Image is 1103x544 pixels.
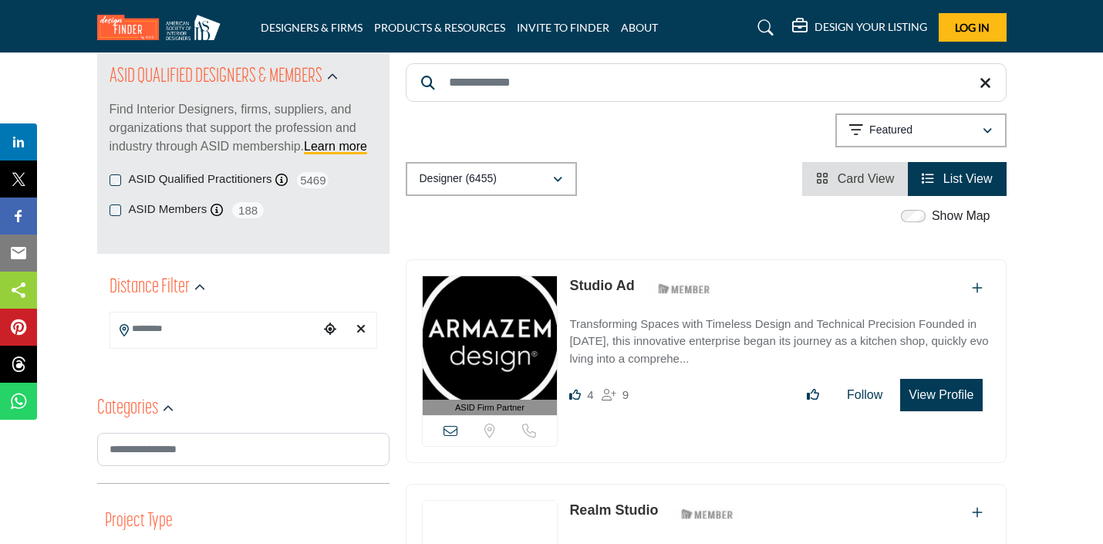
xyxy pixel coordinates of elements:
p: Featured [869,123,912,138]
span: Card View [838,172,895,185]
a: Studio Ad [569,278,634,293]
button: Featured [835,113,1007,147]
input: ASID Qualified Practitioners checkbox [110,174,121,186]
a: Learn more [304,140,367,153]
div: DESIGN YOUR LISTING [792,19,927,37]
button: Project Type [105,507,173,536]
span: List View [943,172,993,185]
a: INVITE TO FINDER [517,21,609,34]
h2: Categories [97,395,158,423]
img: Site Logo [97,15,228,40]
img: Studio Ad [423,276,558,400]
span: Log In [955,21,990,34]
span: 188 [231,201,265,220]
p: Designer (6455) [420,171,497,187]
a: Search [743,15,784,40]
p: Find Interior Designers, firms, suppliers, and organizations that support the profession and indu... [110,100,377,156]
p: Transforming Spaces with Timeless Design and Technical Precision Founded in [DATE], this innovati... [569,316,990,368]
span: 4 [587,388,593,401]
div: Followers [602,386,629,404]
button: Designer (6455) [406,162,577,196]
span: 5469 [295,171,330,190]
input: Search Category [97,433,390,466]
img: ASID Members Badge Icon [649,279,719,299]
input: ASID Members checkbox [110,204,121,216]
label: Show Map [932,207,990,225]
span: 9 [622,388,629,401]
h2: Distance Filter [110,274,190,302]
a: Add To List [972,506,983,519]
img: ASID Members Badge Icon [673,504,742,523]
div: Choose your current location [319,313,342,346]
li: List View [908,162,1006,196]
button: Log In [939,13,1007,42]
a: ASID Firm Partner [423,276,558,416]
a: View Card [816,172,894,185]
span: ASID Firm Partner [455,401,525,414]
label: ASID Members [129,201,207,218]
label: ASID Qualified Practitioners [129,171,272,188]
a: ABOUT [621,21,658,34]
a: View List [922,172,992,185]
input: Search Location [110,314,319,344]
div: Clear search location [349,313,373,346]
h5: DESIGN YOUR LISTING [815,20,927,34]
button: Follow [837,380,892,411]
li: Card View [802,162,908,196]
p: Realm Studio [569,500,658,521]
a: PRODUCTS & RESOURCES [374,21,505,34]
a: DESIGNERS & FIRMS [261,21,363,34]
a: Transforming Spaces with Timeless Design and Technical Precision Founded in [DATE], this innovati... [569,306,990,368]
p: Studio Ad [569,275,634,296]
a: Realm Studio [569,502,658,518]
button: View Profile [900,379,982,411]
i: Likes [569,389,581,400]
input: Search Keyword [406,63,1007,102]
button: Like listing [797,380,829,411]
a: Add To List [972,282,983,295]
h2: ASID QUALIFIED DESIGNERS & MEMBERS [110,63,322,91]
